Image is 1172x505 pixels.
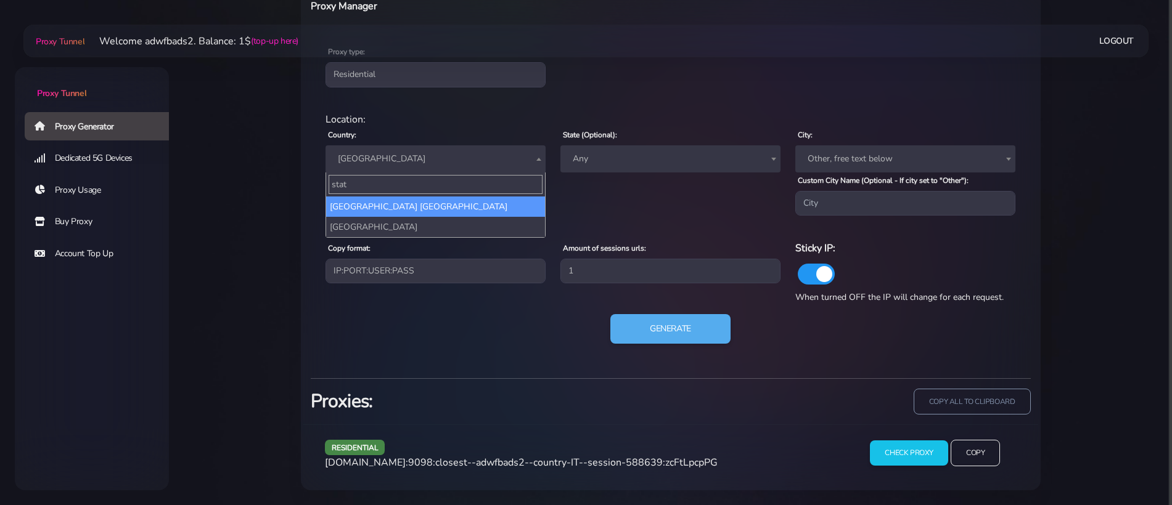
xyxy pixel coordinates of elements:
[568,150,773,168] span: Any
[84,34,298,49] li: Welcome adwfbads2. Balance: 1$
[25,176,179,204] a: Proxy Usage
[563,243,646,254] label: Amount of sessions urls:
[795,240,1015,256] h6: Sticky IP:
[1099,30,1134,52] a: Logout
[25,240,179,268] a: Account Top Up
[329,175,543,194] input: Search
[560,145,781,172] span: Any
[951,440,1000,466] input: Copy
[25,112,179,140] a: Proxy Generator
[328,243,371,254] label: Copy format:
[33,31,84,51] a: Proxy Tunnel
[25,144,179,172] a: Dedicated 5G Devices
[15,67,169,100] a: Proxy Tunnel
[803,150,1008,168] span: Other, free text below
[610,314,731,344] button: Generate
[795,291,1004,303] span: When turned OFF the IP will change for each request.
[37,87,86,99] span: Proxy Tunnel
[318,225,1023,240] div: Proxy Settings:
[563,129,617,140] label: State (Optional):
[795,145,1015,172] span: Other, free text below
[870,440,948,466] input: Check Proxy
[795,191,1015,216] input: City
[914,389,1031,415] input: copy all to clipboard
[318,112,1023,127] div: Location:
[325,456,718,469] span: [DOMAIN_NAME]:9098:closest--adwfbads2--country-IT--session-588639:zcFtLpcpPG
[251,34,298,47] a: (top-up here)
[326,145,546,172] span: Italy
[798,175,969,186] label: Custom City Name (Optional - If city set to "Other"):
[25,208,179,236] a: Buy Proxy
[325,440,385,455] span: residential
[326,217,545,237] li: [GEOGRAPHIC_DATA]
[328,129,356,140] label: Country:
[798,129,813,140] label: City:
[311,389,663,414] h3: Proxies:
[333,150,538,168] span: Italy
[990,304,1157,490] iframe: Webchat Widget
[326,196,545,217] li: [GEOGRAPHIC_DATA] [GEOGRAPHIC_DATA]
[36,36,84,47] span: Proxy Tunnel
